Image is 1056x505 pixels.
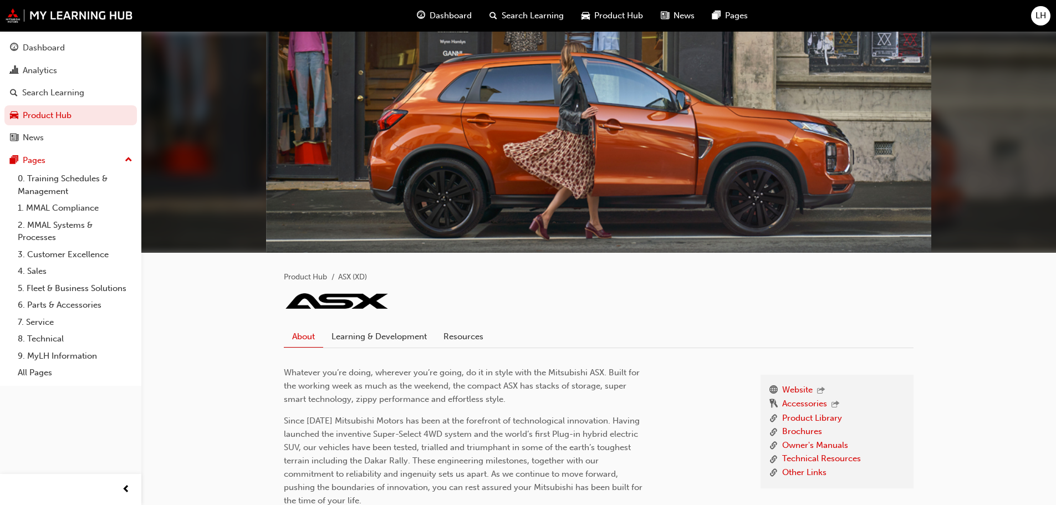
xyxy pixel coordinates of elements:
span: pages-icon [712,9,721,23]
a: 0. Training Schedules & Management [13,170,137,200]
span: link-icon [769,425,778,439]
a: News [4,127,137,148]
a: Learning & Development [323,326,435,347]
span: up-icon [125,153,132,167]
span: Product Hub [594,9,643,22]
a: news-iconNews [652,4,703,27]
a: Owner's Manuals [782,439,848,453]
span: LH [1035,9,1046,22]
a: Product Hub [284,272,327,282]
a: 7. Service [13,314,137,331]
button: Pages [4,150,137,171]
button: LH [1031,6,1050,25]
span: Pages [725,9,748,22]
span: www-icon [769,384,778,398]
a: 9. MyLH Information [13,348,137,365]
span: Whatever you’re doing, wherever you’re going, do it in style with the Mitsubishi ASX. Built for t... [284,368,642,404]
button: DashboardAnalyticsSearch LearningProduct HubNews [4,35,137,150]
div: Analytics [23,64,57,77]
span: car-icon [10,111,18,121]
a: 3. Customer Excellence [13,246,137,263]
li: ASX (XD) [338,271,367,284]
a: 2. MMAL Systems & Processes [13,217,137,246]
span: pages-icon [10,156,18,166]
a: 4. Sales [13,263,137,280]
span: link-icon [769,452,778,466]
a: All Pages [13,364,137,381]
span: search-icon [10,88,18,98]
a: car-iconProduct Hub [573,4,652,27]
span: chart-icon [10,66,18,76]
span: prev-icon [122,483,130,497]
a: Brochures [782,425,822,439]
a: Analytics [4,60,137,81]
img: asx.png [284,293,390,309]
a: Search Learning [4,83,137,103]
span: news-icon [10,133,18,143]
a: Product Library [782,412,842,426]
div: Dashboard [23,42,65,54]
a: Other Links [782,466,827,480]
span: link-icon [769,466,778,480]
span: outbound-icon [817,386,825,396]
span: news-icon [661,9,669,23]
span: outbound-icon [831,400,839,410]
span: search-icon [489,9,497,23]
span: car-icon [581,9,590,23]
a: Technical Resources [782,452,861,466]
span: keys-icon [769,397,778,412]
span: guage-icon [10,43,18,53]
a: About [284,326,323,348]
a: guage-iconDashboard [408,4,481,27]
a: Product Hub [4,105,137,126]
a: pages-iconPages [703,4,757,27]
a: Website [782,384,813,398]
a: Dashboard [4,38,137,58]
span: guage-icon [417,9,425,23]
a: 1. MMAL Compliance [13,200,137,217]
span: link-icon [769,439,778,453]
div: News [23,131,44,144]
a: 8. Technical [13,330,137,348]
span: link-icon [769,412,778,426]
a: 6. Parts & Accessories [13,297,137,314]
a: Accessories [782,397,827,412]
img: mmal [6,8,133,23]
a: search-iconSearch Learning [481,4,573,27]
div: Search Learning [22,86,84,99]
a: 5. Fleet & Business Solutions [13,280,137,297]
span: News [674,9,695,22]
div: Pages [23,154,45,167]
span: Search Learning [502,9,564,22]
span: Dashboard [430,9,472,22]
a: Resources [435,326,492,347]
